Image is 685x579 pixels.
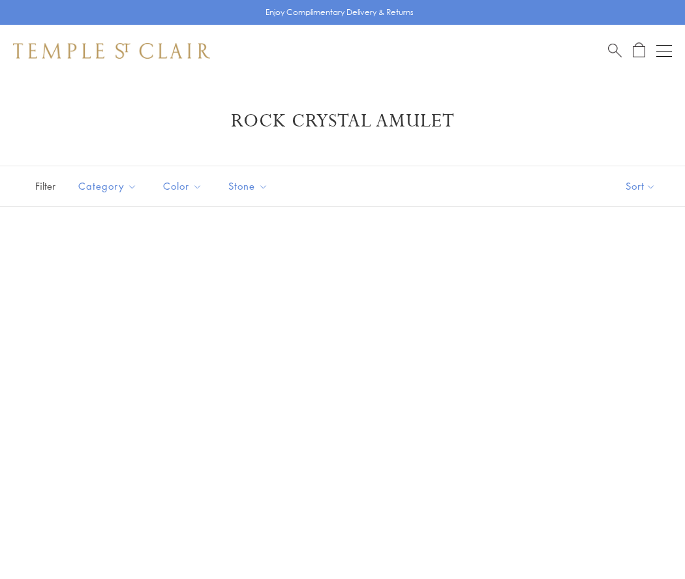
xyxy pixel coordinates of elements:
[596,166,685,206] button: Show sort by
[13,43,210,59] img: Temple St. Clair
[153,171,212,201] button: Color
[219,171,278,201] button: Stone
[222,178,278,194] span: Stone
[33,110,652,133] h1: Rock Crystal Amulet
[633,42,645,59] a: Open Shopping Bag
[68,171,147,201] button: Category
[157,178,212,194] span: Color
[72,178,147,194] span: Category
[656,43,672,59] button: Open navigation
[266,6,414,19] p: Enjoy Complimentary Delivery & Returns
[608,42,622,59] a: Search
